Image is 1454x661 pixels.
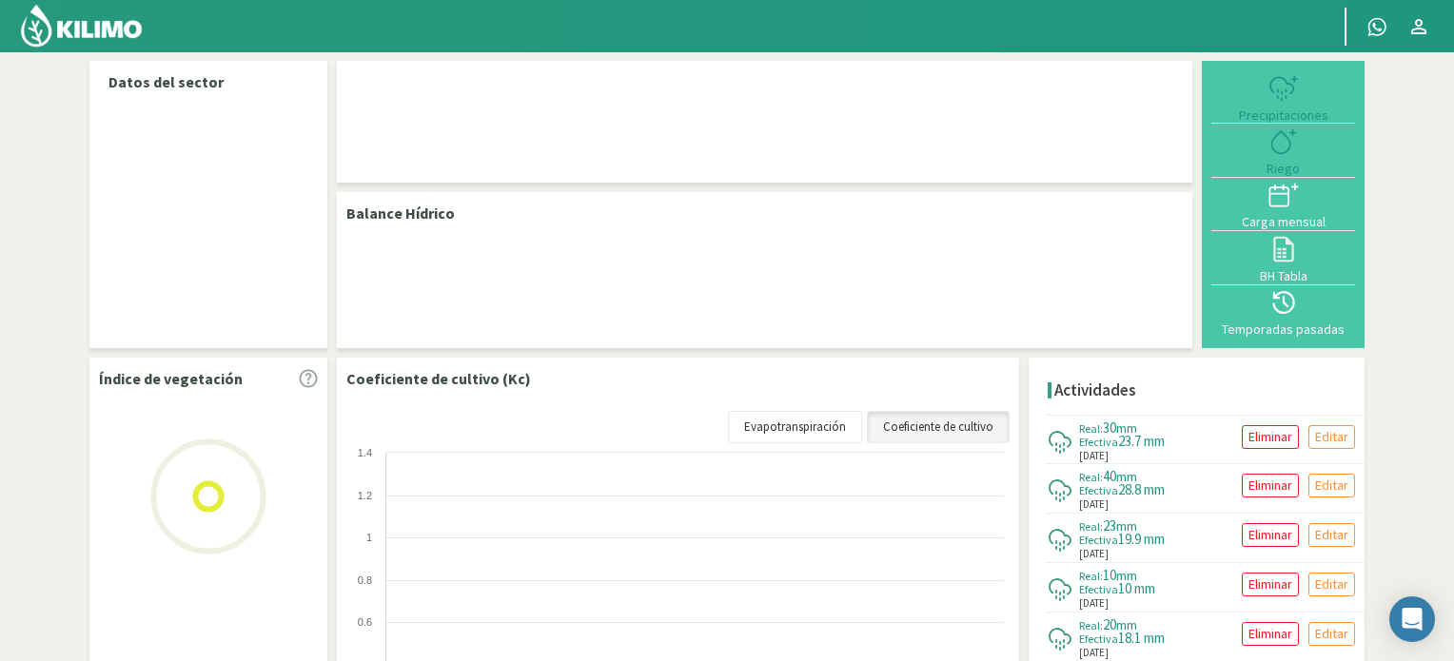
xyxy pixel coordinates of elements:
div: BH Tabla [1217,269,1349,282]
button: Eliminar [1242,425,1299,449]
button: Eliminar [1242,573,1299,596]
span: [DATE] [1079,645,1109,661]
p: Editar [1315,426,1348,448]
p: Coeficiente de cultivo (Kc) [346,367,531,390]
button: Editar [1308,573,1355,596]
p: Editar [1315,524,1348,546]
p: Índice de vegetación [99,367,243,390]
span: 10 mm [1118,579,1155,597]
p: Eliminar [1248,524,1292,546]
span: 28.8 mm [1118,480,1165,498]
text: 1.4 [358,447,372,458]
text: 0.8 [358,574,372,586]
a: Evapotranspiración [728,411,862,443]
div: Carga mensual [1217,215,1349,228]
div: Open Intercom Messenger [1389,596,1435,642]
img: Kilimo [19,3,144,49]
div: Precipitaciones [1217,108,1349,122]
button: Editar [1308,523,1355,547]
span: Real: [1079,470,1103,484]
button: Eliminar [1242,622,1299,646]
span: 30 [1103,418,1116,437]
a: Coeficiente de cultivo [867,411,1010,443]
span: mm [1116,616,1137,633]
text: 1 [366,532,372,543]
span: mm [1116,419,1137,437]
button: Precipitaciones [1211,70,1355,124]
span: [DATE] [1079,496,1109,513]
button: Carga mensual [1211,178,1355,231]
text: 1.2 [358,490,372,501]
span: mm [1116,567,1137,584]
span: 23.7 mm [1118,432,1165,450]
button: Eliminar [1242,474,1299,497]
button: Eliminar [1242,523,1299,547]
p: Datos del sector [108,70,308,93]
p: Editar [1315,574,1348,595]
span: Efectiva [1079,533,1118,547]
span: 18.1 mm [1118,629,1165,647]
img: Loading... [113,401,304,592]
span: mm [1116,468,1137,485]
p: Editar [1315,475,1348,496]
button: Temporadas pasadas [1211,285,1355,339]
p: Eliminar [1248,623,1292,645]
p: Eliminar [1248,426,1292,448]
button: Editar [1308,425,1355,449]
span: [DATE] [1079,595,1109,612]
span: Real: [1079,421,1103,436]
span: Real: [1079,618,1103,632]
button: Editar [1308,622,1355,646]
span: Efectiva [1079,582,1118,596]
span: Efectiva [1079,435,1118,449]
span: Efectiva [1079,632,1118,646]
span: 20 [1103,615,1116,633]
button: Riego [1211,124,1355,177]
p: Editar [1315,623,1348,645]
p: Eliminar [1248,574,1292,595]
div: Temporadas pasadas [1217,322,1349,336]
span: 40 [1103,467,1116,485]
span: [DATE] [1079,546,1109,562]
span: mm [1116,517,1137,535]
h4: Actividades [1054,381,1136,399]
button: Editar [1308,474,1355,497]
span: Real: [1079,519,1103,534]
p: Eliminar [1248,475,1292,496]
text: 0.6 [358,616,372,628]
span: [DATE] [1079,448,1109,464]
span: 10 [1103,566,1116,584]
div: Riego [1217,162,1349,175]
button: BH Tabla [1211,231,1355,284]
span: 23 [1103,516,1116,535]
p: Balance Hídrico [346,202,455,224]
span: 19.9 mm [1118,530,1165,548]
span: Real: [1079,569,1103,583]
span: Efectiva [1079,483,1118,497]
